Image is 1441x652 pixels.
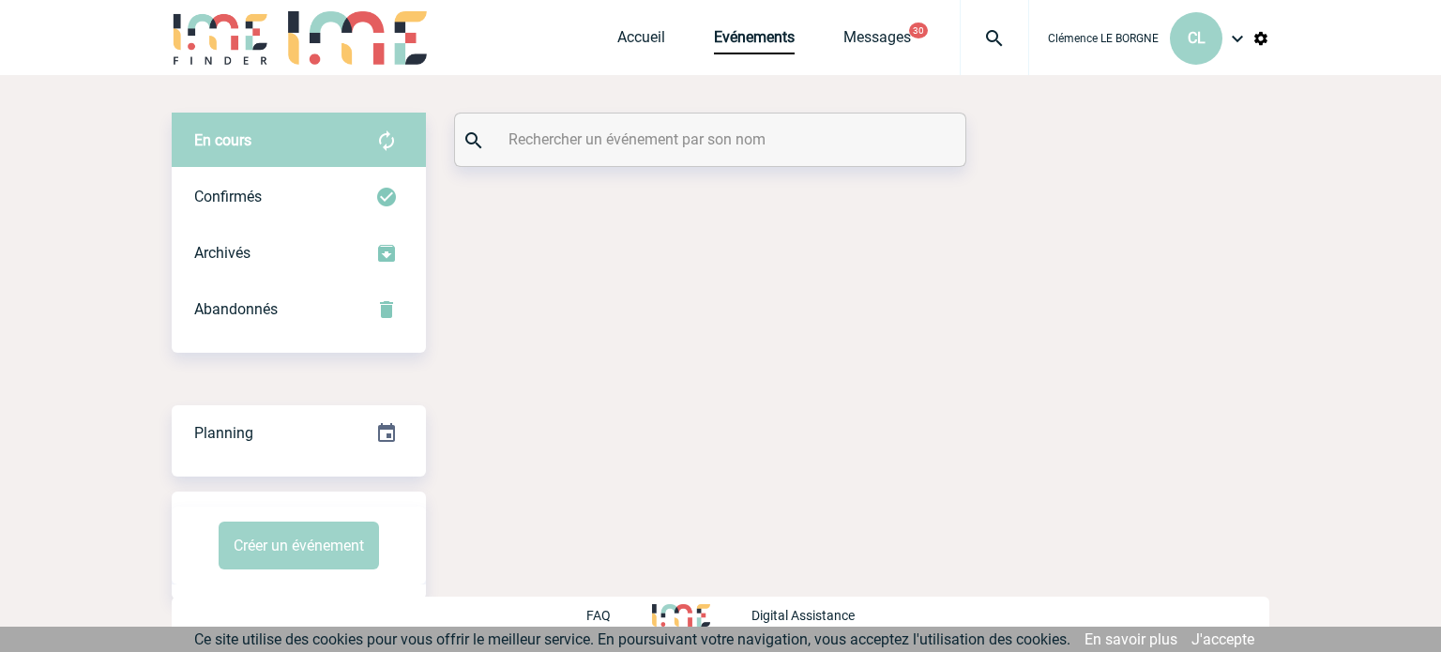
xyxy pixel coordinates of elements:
a: Planning [172,404,426,460]
div: Retrouvez ici tous vos événements annulés [172,281,426,338]
div: Retrouvez ici tous les événements que vous avez décidé d'archiver [172,225,426,281]
a: Accueil [617,28,665,54]
a: Evénements [714,28,795,54]
span: Clémence LE BORGNE [1048,32,1159,45]
span: En cours [194,131,251,149]
a: J'accepte [1191,630,1254,648]
span: Confirmés [194,188,262,205]
button: Créer un événement [219,522,379,569]
p: FAQ [586,608,611,623]
span: CL [1188,29,1206,47]
a: Messages [843,28,911,54]
span: Abandonnés [194,300,278,318]
a: En savoir plus [1085,630,1177,648]
span: Planning [194,424,253,442]
p: Digital Assistance [751,608,855,623]
a: FAQ [586,605,652,623]
div: Retrouvez ici tous vos évènements avant confirmation [172,113,426,169]
button: 30 [909,23,928,38]
span: Ce site utilise des cookies pour vous offrir le meilleur service. En poursuivant votre navigation... [194,630,1070,648]
img: IME-Finder [172,11,269,65]
span: Archivés [194,244,250,262]
img: http://www.idealmeetingsevents.fr/ [652,604,710,627]
input: Rechercher un événement par son nom [504,126,921,153]
div: Retrouvez ici tous vos événements organisés par date et état d'avancement [172,405,426,462]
